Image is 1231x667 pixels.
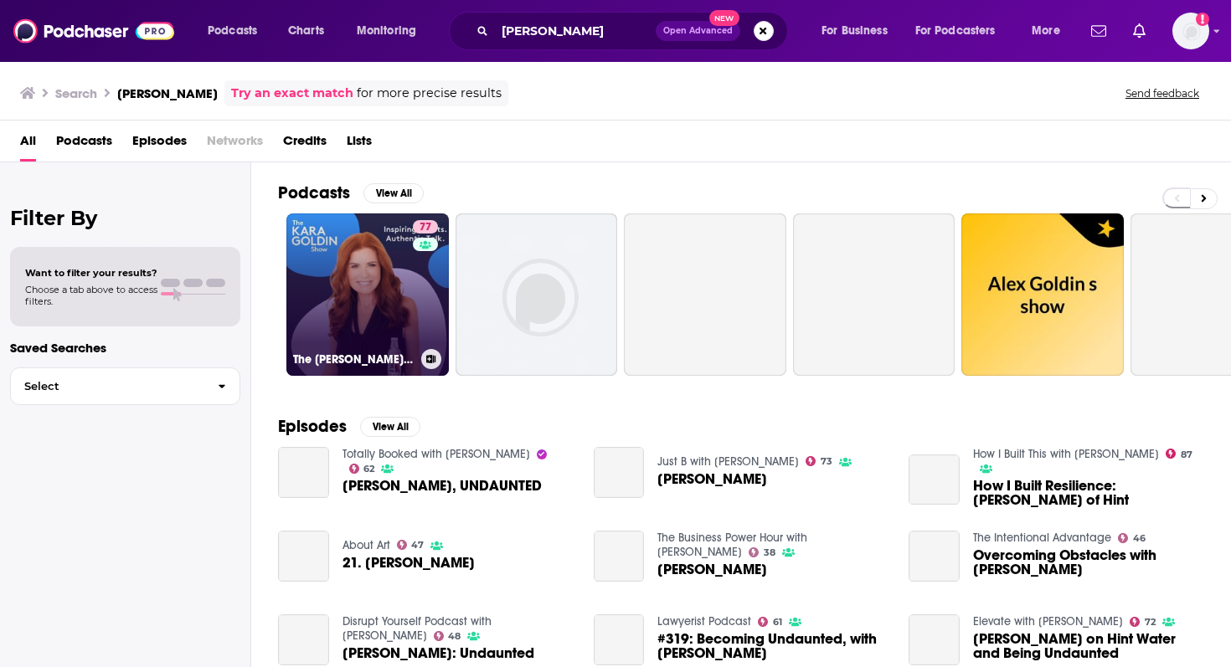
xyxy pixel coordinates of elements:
a: How I Built This with Guy Raz [973,447,1159,461]
a: 21. Kara Goldin [278,531,329,582]
h3: The [PERSON_NAME] Show [293,352,415,367]
span: For Business [822,19,888,43]
span: 77 [420,219,431,236]
span: Networks [207,127,263,162]
span: [PERSON_NAME]: Undaunted [343,646,534,660]
button: open menu [904,18,1020,44]
a: Kara Goldin on Hint Water and Being Undaunted [909,614,960,665]
button: Select [10,367,240,405]
a: Podcasts [56,127,112,162]
a: Kara Goldin on Hint Water and Being Undaunted [973,632,1204,660]
span: [PERSON_NAME] [657,562,767,577]
span: For Podcasters [915,19,996,43]
a: PodcastsView All [278,182,424,203]
a: Lawyerist Podcast [657,614,751,629]
span: 61 [773,618,782,626]
a: 48 [434,631,461,641]
span: Monitoring [357,19,416,43]
button: open menu [345,18,438,44]
span: [PERSON_NAME], UNDAUNTED [343,479,542,493]
img: User Profile [1172,13,1209,49]
svg: Add a profile image [1196,13,1209,26]
a: Overcoming Obstacles with Kara Goldin [909,531,960,582]
p: Saved Searches [10,340,240,356]
span: All [20,127,36,162]
a: 77The [PERSON_NAME] Show [286,213,449,376]
h2: Filter By [10,206,240,230]
span: 48 [448,633,461,640]
a: Kara Goldin [594,531,645,582]
div: Search podcasts, credits, & more... [465,12,804,50]
a: 77 [413,220,438,233]
span: Logged in as megcassidy [1172,13,1209,49]
a: About Art [343,538,390,552]
span: #319: Becoming Undaunted, with [PERSON_NAME] [657,632,888,660]
a: Disrupt Yourself Podcast with Whitney Johnson [343,614,492,643]
span: Charts [288,19,324,43]
h2: Episodes [278,416,347,437]
button: open menu [196,18,279,44]
button: Send feedback [1120,86,1204,100]
span: Want to filter your results? [25,267,157,279]
a: Credits [283,127,327,162]
a: #319: Becoming Undaunted, with Kara Goldin [657,632,888,660]
span: Choose a tab above to access filters. [25,284,157,307]
span: Podcasts [208,19,257,43]
a: 73 [806,456,832,466]
a: Episodes [132,127,187,162]
span: 38 [764,549,775,557]
a: Kara Goldin: Undaunted [343,646,534,660]
h3: Search [55,85,97,101]
a: How I Built Resilience: Kara Goldin of Hint [973,479,1204,507]
span: 21. [PERSON_NAME] [343,556,475,570]
span: Open Advanced [663,27,733,35]
span: for more precise results [357,84,502,103]
a: Overcoming Obstacles with Kara Goldin [973,548,1204,577]
a: Lists [347,127,372,162]
img: Podchaser - Follow, Share and Rate Podcasts [13,15,174,47]
a: Show notifications dropdown [1084,17,1113,45]
a: The Intentional Advantage [973,531,1111,545]
button: open menu [810,18,909,44]
a: 46 [1118,533,1146,543]
a: 21. Kara Goldin [343,556,475,570]
span: Select [11,381,204,392]
span: How I Built Resilience: [PERSON_NAME] of Hint [973,479,1204,507]
a: Kara Goldin [657,472,767,486]
a: 47 [397,540,425,550]
a: 62 [349,464,375,474]
a: Kara Goldin [594,447,645,498]
span: [PERSON_NAME] [657,472,767,486]
a: 38 [749,547,775,557]
input: Search podcasts, credits, & more... [495,18,656,44]
button: View All [363,183,424,203]
a: Try an exact match [231,84,353,103]
span: 47 [411,541,424,549]
a: 87 [1166,449,1192,459]
a: 72 [1130,617,1156,627]
a: EpisodesView All [278,416,420,437]
button: open menu [1020,18,1081,44]
a: The Business Power Hour with Deb Krier [657,531,807,559]
span: 62 [363,465,374,473]
span: 87 [1181,451,1192,459]
a: Kara Goldin: Undaunted [278,614,329,665]
a: Show notifications dropdown [1126,17,1152,45]
span: [PERSON_NAME] on Hint Water and Being Undaunted [973,632,1204,660]
span: 46 [1133,535,1146,542]
a: Kara Goldin, UNDAUNTED [278,447,329,498]
a: 61 [758,617,782,627]
button: Open AdvancedNew [656,21,740,41]
span: 73 [821,458,832,465]
span: New [709,10,739,26]
span: More [1032,19,1060,43]
span: Overcoming Obstacles with [PERSON_NAME] [973,548,1204,577]
h3: [PERSON_NAME] [117,85,218,101]
button: Show profile menu [1172,13,1209,49]
span: 72 [1145,618,1156,626]
a: How I Built Resilience: Kara Goldin of Hint [909,454,960,505]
